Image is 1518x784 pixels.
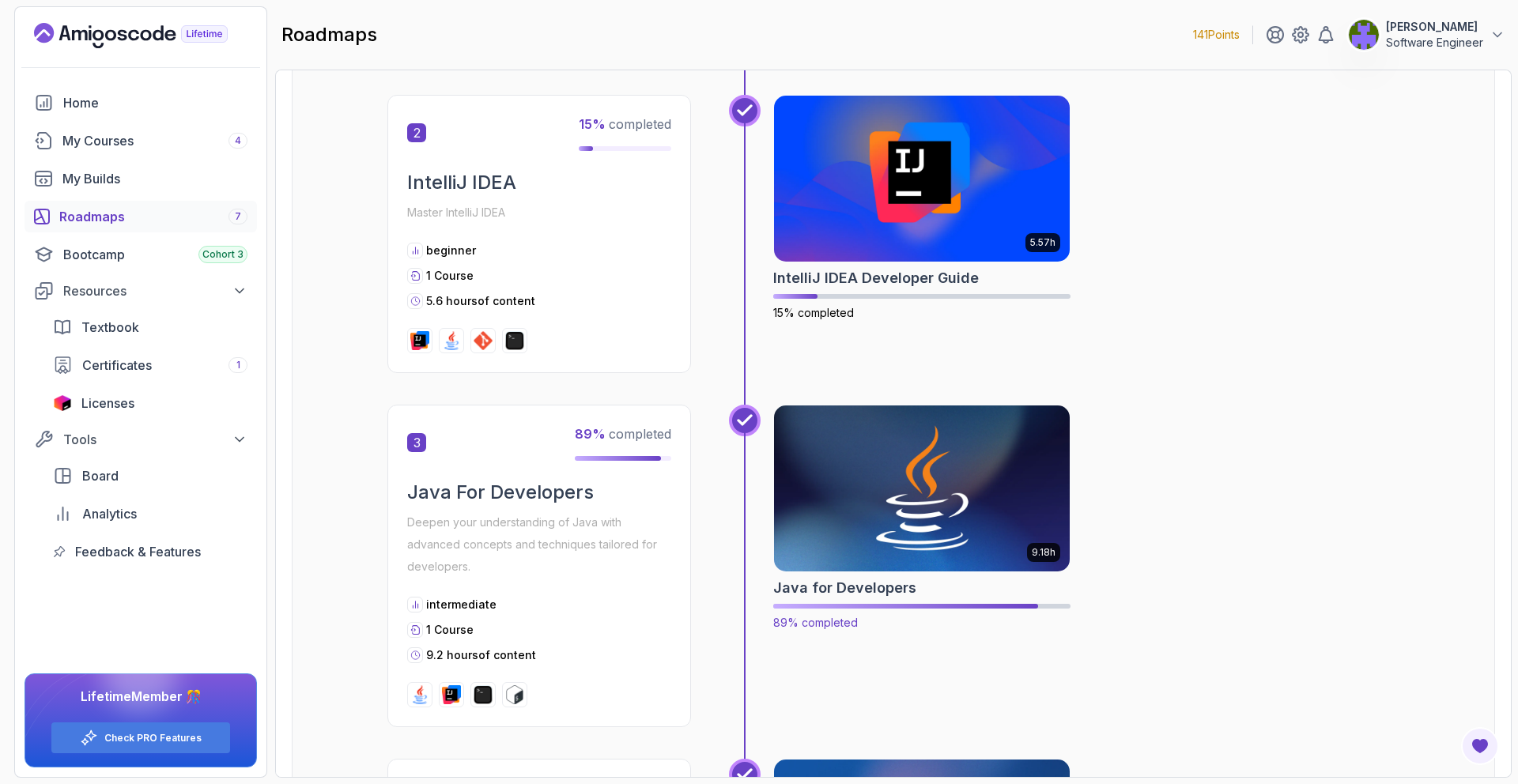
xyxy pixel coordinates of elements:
a: Check PRO Features [104,732,202,744]
h2: Java for Developers [773,577,916,599]
span: 15 % [579,116,606,132]
p: intermediate [426,597,497,612]
a: board [43,460,257,492]
img: intellij logo [410,331,429,350]
p: 141 Points [1193,27,1240,43]
button: Check PRO Features [51,722,231,754]
div: Roadmaps [59,207,247,226]
span: Analytics [82,504,137,523]
p: [PERSON_NAME] [1386,19,1483,35]
span: 15% completed [773,306,854,319]
h2: IntelliJ IDEA Developer Guide [773,267,979,289]
span: Board [82,466,119,485]
span: 89 % [575,426,606,442]
div: Bootcamp [63,245,247,264]
img: bash logo [505,685,524,704]
span: Feedback & Features [75,542,201,561]
p: 5.57h [1030,236,1055,249]
button: Open Feedback Button [1461,727,1499,765]
img: terminal logo [505,331,524,350]
a: Java for Developers card9.18hJava for Developers89% completed [773,405,1071,631]
button: user profile image[PERSON_NAME]Software Engineer [1348,19,1505,51]
div: Home [63,93,247,112]
a: analytics [43,498,257,530]
p: Software Engineer [1386,35,1483,51]
img: git logo [474,331,493,350]
img: java logo [442,331,461,350]
img: jetbrains icon [53,395,72,411]
p: Deepen your understanding of Java with advanced concepts and techniques tailored for developers. [407,511,671,578]
span: completed [579,116,671,132]
span: 1 [236,359,240,371]
a: IntelliJ IDEA Developer Guide card5.57hIntelliJ IDEA Developer Guide15% completed [773,95,1071,321]
div: My Builds [62,169,247,188]
span: Licenses [81,394,134,413]
span: 1 Course [426,269,474,282]
a: bootcamp [25,239,257,270]
span: completed [575,426,671,442]
img: Java for Developers card [767,401,1078,575]
button: Resources [25,277,257,305]
p: 9.18h [1032,546,1055,559]
img: terminal logo [474,685,493,704]
p: beginner [426,243,476,258]
a: home [25,87,257,119]
h2: IntelliJ IDEA [407,170,671,195]
p: Master IntelliJ IDEA [407,202,671,224]
img: IntelliJ IDEA Developer Guide card [774,96,1070,262]
div: My Courses [62,131,247,150]
img: java logo [410,685,429,704]
a: feedback [43,536,257,567]
a: Landing page [34,23,264,48]
p: 9.2 hours of content [426,647,536,663]
a: roadmaps [25,201,257,232]
img: user profile image [1349,20,1379,50]
span: 3 [407,433,426,452]
a: licenses [43,387,257,419]
div: Tools [63,430,247,449]
span: 2 [407,123,426,142]
span: Textbook [81,318,139,337]
p: 5.6 hours of content [426,293,535,309]
a: courses [25,125,257,156]
a: certificates [43,349,257,381]
span: Cohort 3 [202,248,244,261]
a: textbook [43,311,257,343]
h2: Java For Developers [407,480,671,505]
a: builds [25,163,257,194]
button: Tools [25,425,257,454]
span: 89% completed [773,616,858,629]
h2: roadmaps [281,22,377,47]
span: 7 [235,210,241,223]
span: 1 Course [426,623,474,636]
span: 4 [235,134,241,147]
img: intellij logo [442,685,461,704]
div: Resources [63,281,247,300]
span: Certificates [82,356,152,375]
